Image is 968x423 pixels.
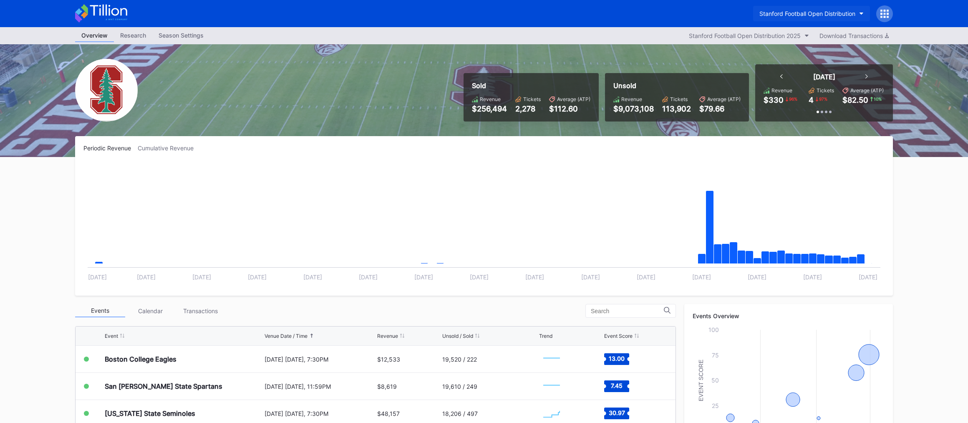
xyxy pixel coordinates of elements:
div: Revenue [480,96,501,102]
div: $48,157 [377,410,400,417]
div: Revenue [771,87,792,94]
div: Periodic Revenue [83,144,138,152]
div: Events [75,304,125,317]
a: Season Settings [152,29,210,42]
div: Unsold / Sold [442,333,473,339]
a: Research [114,29,152,42]
div: $8,619 [377,383,397,390]
text: Event Score [698,360,704,401]
div: [US_STATE] State Seminoles [105,409,195,418]
text: [DATE] [359,274,378,281]
div: Revenue [377,333,398,339]
div: Sold [472,81,590,90]
text: [DATE] [470,274,489,281]
div: 18,206 / 497 [442,410,478,417]
div: [DATE] [DATE], 7:30PM [265,356,375,363]
div: $112.60 [549,104,590,113]
text: 13.00 [609,355,625,362]
div: Stanford Football Open Distribution 2025 [689,32,801,39]
div: Average (ATP) [557,96,590,102]
div: Events Overview [693,312,885,319]
text: 50 [711,377,719,384]
div: Calendar [125,304,175,317]
div: $330 [764,96,784,104]
div: $9,073,108 [613,104,654,113]
text: [DATE] [859,274,877,281]
div: 113,902 [662,104,691,113]
div: Event [105,333,118,339]
text: [DATE] [248,274,267,281]
div: Average (ATP) [707,96,741,102]
button: Download Transactions [815,30,893,41]
div: $82.50 [842,96,868,104]
div: Venue Date / Time [265,333,308,339]
text: 100 [708,326,719,333]
div: 19,520 / 222 [442,356,477,363]
text: [DATE] [748,274,766,281]
text: [DATE] [303,274,322,281]
a: Overview [75,29,114,42]
svg: Chart title [83,162,885,287]
div: Trend [539,333,552,339]
text: 7.45 [611,382,623,389]
div: Cumulative Revenue [138,144,200,152]
text: 30.97 [608,409,625,416]
div: San [PERSON_NAME] State Spartans [105,382,222,390]
text: [DATE] [581,274,600,281]
div: Stanford Football Open Distribution [759,10,855,17]
div: [DATE] [813,73,835,81]
svg: Chart​title [539,349,564,370]
div: Research [114,29,152,41]
text: 25 [712,402,719,409]
text: [DATE] [637,274,655,281]
div: Event Score [604,333,633,339]
div: Revenue [621,96,642,102]
div: Transactions [175,304,225,317]
div: Average (ATP) [850,87,884,94]
div: Download Transactions [819,32,889,39]
div: [DATE] [DATE], 7:30PM [265,410,375,417]
text: [DATE] [692,274,711,281]
img: Stanford_Football_Secondary.png [75,59,138,122]
div: 2,278 [515,104,541,113]
text: [DATE] [525,274,544,281]
div: 96 % [788,96,798,102]
div: Boston College Eagles [105,355,176,363]
div: 19,610 / 249 [442,383,477,390]
div: 97 % [818,96,828,102]
div: [DATE] [DATE], 11:59PM [265,383,375,390]
div: Tickets [523,96,541,102]
div: Unsold [613,81,741,90]
div: 4 [809,96,814,104]
div: Tickets [670,96,688,102]
div: Season Settings [152,29,210,41]
text: [DATE] [137,274,156,281]
text: [DATE] [803,274,822,281]
text: [DATE] [192,274,211,281]
text: [DATE] [88,274,107,281]
div: Tickets [817,87,834,94]
input: Search [591,308,664,314]
div: $12,533 [377,356,400,363]
div: $256,494 [472,104,507,113]
div: 10 % [873,96,882,102]
svg: Chart​title [539,376,564,397]
div: $79.66 [699,104,741,113]
button: Stanford Football Open Distribution 2025 [685,30,813,41]
text: 75 [712,352,719,359]
button: Stanford Football Open Distribution [753,6,870,21]
text: [DATE] [414,274,433,281]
